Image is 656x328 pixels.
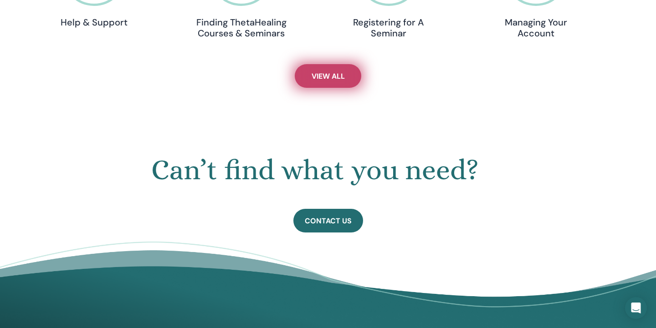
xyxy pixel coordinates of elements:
span: View All [312,71,345,81]
a: View All [295,64,361,88]
a: Contact Us [293,209,363,232]
span: Contact Us [305,216,352,226]
div: Open Intercom Messenger [625,297,647,319]
h4: Help & Support [49,17,140,28]
h4: Managing Your Account [490,17,581,39]
h4: Registering for A Seminar [343,17,434,39]
h1: Can’t find what you need? [39,153,591,187]
h4: Finding ThetaHealing Courses & Seminars [196,17,287,39]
